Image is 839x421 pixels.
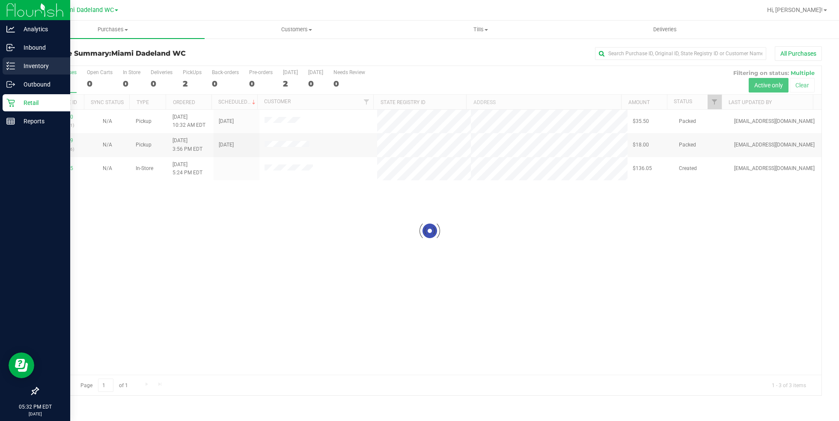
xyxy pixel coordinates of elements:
a: Deliveries [573,21,757,39]
p: Inbound [15,42,66,53]
inline-svg: Retail [6,99,15,107]
inline-svg: Reports [6,117,15,125]
a: Purchases [21,21,205,39]
span: Customers [205,26,388,33]
span: Tills [389,26,572,33]
input: Search Purchase ID, Original ID, State Registry ID or Customer Name... [595,47,766,60]
inline-svg: Outbound [6,80,15,89]
a: Customers [205,21,389,39]
p: Inventory [15,61,66,71]
span: Hi, [PERSON_NAME]! [767,6,823,13]
p: 05:32 PM EDT [4,403,66,411]
button: All Purchases [775,46,822,61]
p: [DATE] [4,411,66,417]
p: Retail [15,98,66,108]
h3: Purchase Summary: [38,50,299,57]
span: Purchases [21,26,205,33]
inline-svg: Analytics [6,25,15,33]
p: Reports [15,116,66,126]
iframe: Resource center [9,352,34,378]
inline-svg: Inventory [6,62,15,70]
p: Outbound [15,79,66,90]
p: Analytics [15,24,66,34]
span: Miami Dadeland WC [111,49,186,57]
inline-svg: Inbound [6,43,15,52]
a: Tills [389,21,573,39]
span: Miami Dadeland WC [57,6,114,14]
span: Deliveries [642,26,688,33]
